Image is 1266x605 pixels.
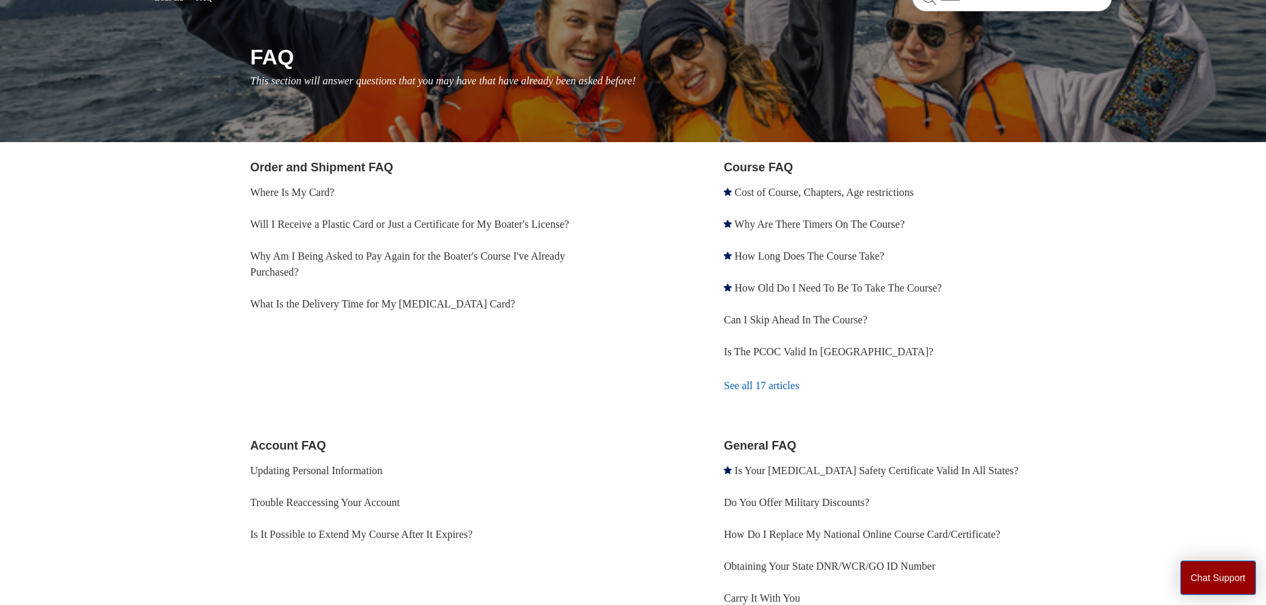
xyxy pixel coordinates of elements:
svg: Promoted article [724,466,732,474]
a: Trouble Reaccessing Your Account [251,497,400,508]
a: How Do I Replace My National Online Course Card/Certificate? [724,529,1000,540]
a: Where Is My Card? [251,187,335,198]
a: Is It Possible to Extend My Course After It Expires? [251,529,473,540]
p: This section will answer questions that you may have that have already been asked before! [251,73,1112,89]
a: Updating Personal Information [251,465,383,476]
svg: Promoted article [724,284,732,292]
a: What Is the Delivery Time for My [MEDICAL_DATA] Card? [251,298,516,309]
h1: FAQ [251,41,1112,73]
a: Is Your [MEDICAL_DATA] Safety Certificate Valid In All States? [734,465,1018,476]
a: Account FAQ [251,439,326,452]
button: Chat Support [1180,561,1257,595]
a: Why Am I Being Asked to Pay Again for the Boater's Course I've Already Purchased? [251,250,566,278]
a: Course FAQ [724,161,793,174]
a: Is The PCOC Valid In [GEOGRAPHIC_DATA]? [724,346,933,357]
a: Will I Receive a Plastic Card or Just a Certificate for My Boater's License? [251,218,570,230]
a: General FAQ [724,439,796,452]
a: See all 17 articles [724,368,1111,404]
a: How Long Does The Course Take? [734,250,884,262]
svg: Promoted article [724,220,732,228]
a: How Old Do I Need To Be To Take The Course? [734,282,942,294]
a: Why Are There Timers On The Course? [734,218,904,230]
a: Obtaining Your State DNR/WCR/GO ID Number [724,561,935,572]
a: Do You Offer Military Discounts? [724,497,869,508]
svg: Promoted article [724,188,732,196]
a: Cost of Course, Chapters, Age restrictions [734,187,914,198]
a: Order and Shipment FAQ [251,161,393,174]
a: Can I Skip Ahead In The Course? [724,314,867,325]
a: Carry It With You [724,592,800,604]
svg: Promoted article [724,252,732,260]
